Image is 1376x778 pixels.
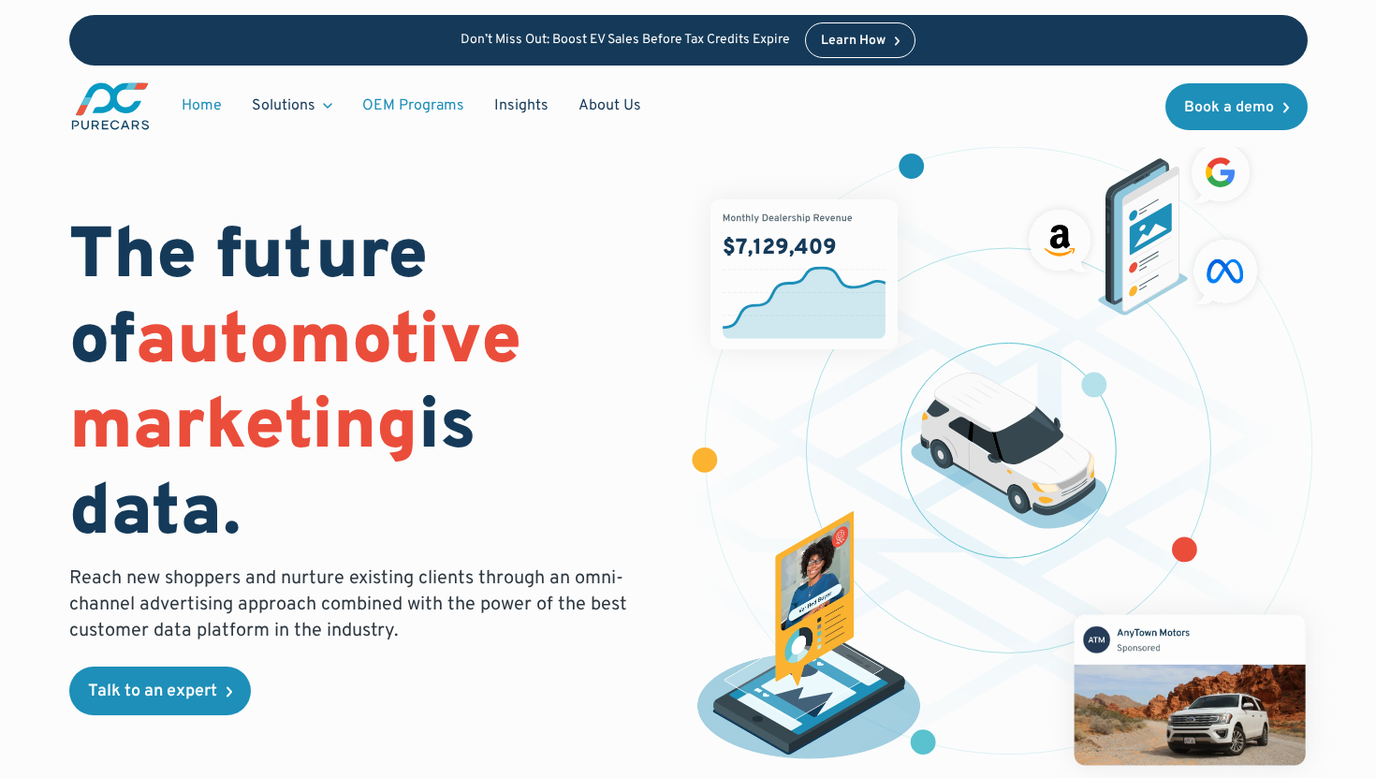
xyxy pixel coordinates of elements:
a: Learn How [805,22,916,58]
img: purecars logo [69,81,152,132]
div: Learn How [821,35,886,48]
div: Solutions [252,95,315,116]
div: Talk to an expert [88,683,217,700]
div: Solutions [237,88,347,124]
a: Book a demo [1165,83,1308,130]
img: persona of a buyer [681,511,936,767]
a: About Us [564,88,656,124]
img: illustration of a vehicle [911,373,1107,528]
a: Home [167,88,237,124]
a: Insights [479,88,564,124]
a: Talk to an expert [69,667,251,715]
span: automotive marketing [69,299,521,474]
img: chart showing monthly dealership revenue of $7m [710,199,898,349]
div: Book a demo [1184,100,1274,115]
img: ads on social media and advertising partners [1020,135,1266,316]
p: Reach new shoppers and nurture existing clients through an omni-channel advertising approach comb... [69,565,638,644]
h1: The future of is data. [69,216,666,558]
a: OEM Programs [347,88,479,124]
p: Don’t Miss Out: Boost EV Sales Before Tax Credits Expire [461,33,790,49]
a: main [69,81,152,132]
